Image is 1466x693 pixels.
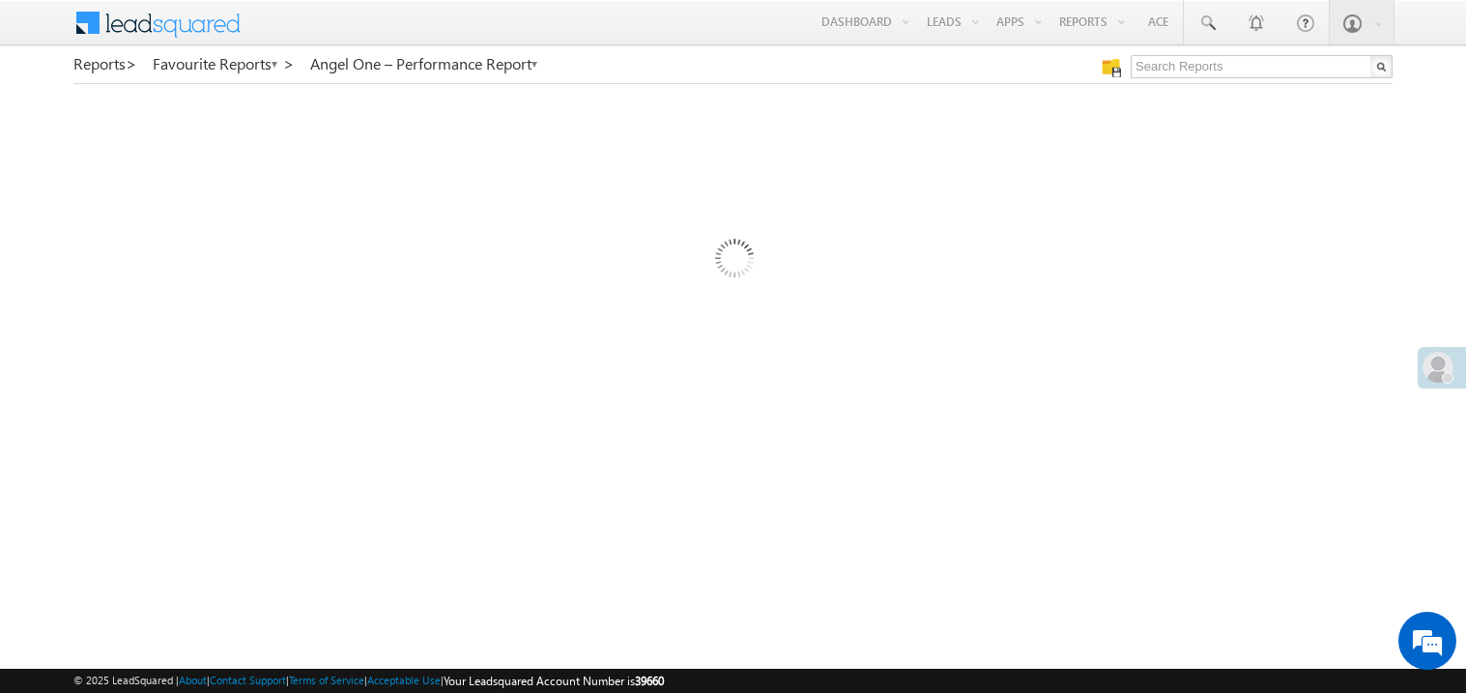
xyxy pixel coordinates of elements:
[283,52,295,74] span: >
[179,674,207,686] a: About
[73,672,664,690] span: © 2025 LeadSquared | | | | |
[367,674,441,686] a: Acceptable Use
[635,674,664,688] span: 39660
[73,55,137,72] a: Reports>
[289,674,364,686] a: Terms of Service
[126,52,137,74] span: >
[1131,55,1393,78] input: Search Reports
[1102,58,1121,77] img: Manage all your saved reports!
[310,55,539,72] a: Angel One – Performance Report
[633,161,833,361] img: Loading...
[210,674,286,686] a: Contact Support
[153,55,295,72] a: Favourite Reports >
[444,674,664,688] span: Your Leadsquared Account Number is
